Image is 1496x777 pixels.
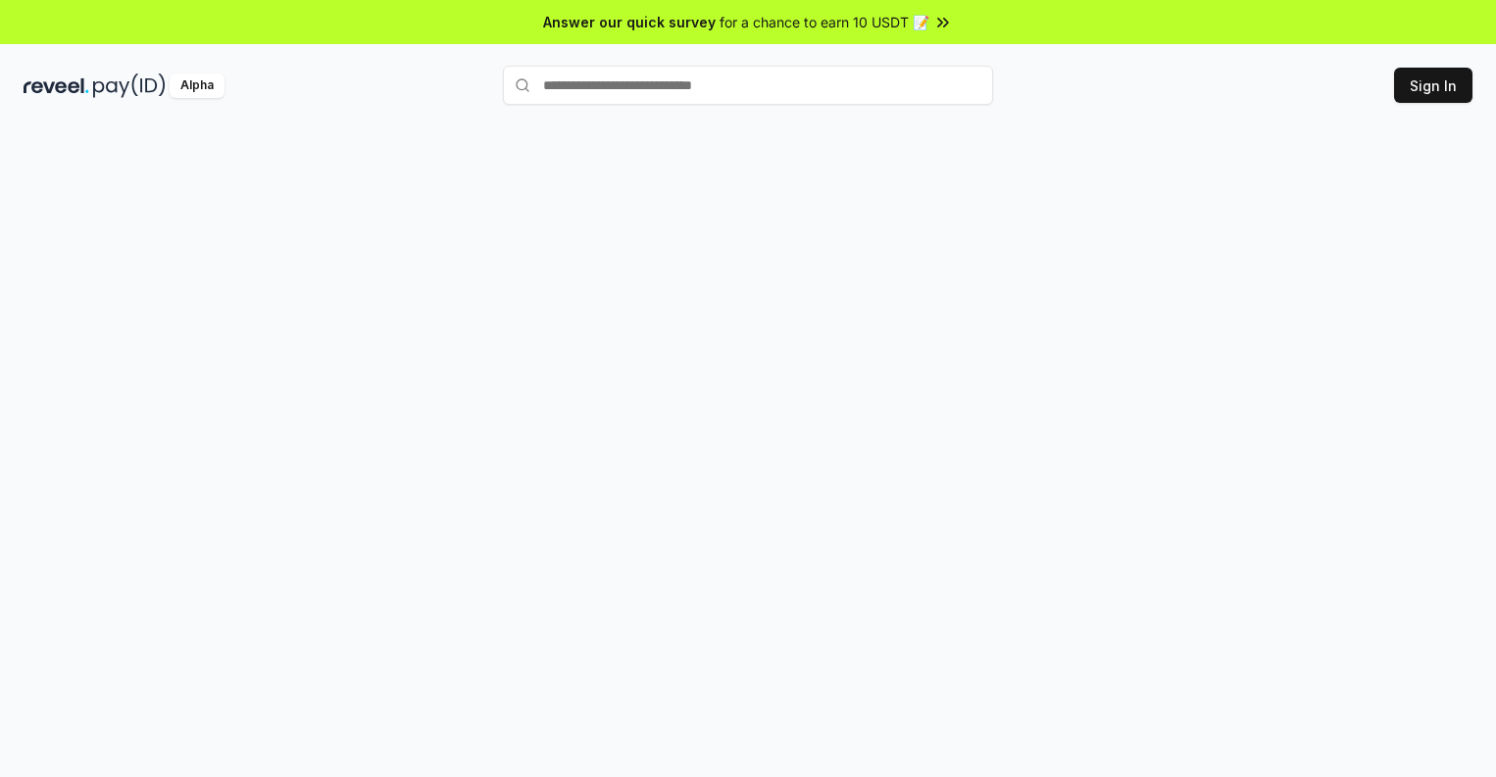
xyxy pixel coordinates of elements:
[543,12,716,32] span: Answer our quick survey
[720,12,929,32] span: for a chance to earn 10 USDT 📝
[1394,68,1472,103] button: Sign In
[24,73,89,98] img: reveel_dark
[170,73,224,98] div: Alpha
[93,73,166,98] img: pay_id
